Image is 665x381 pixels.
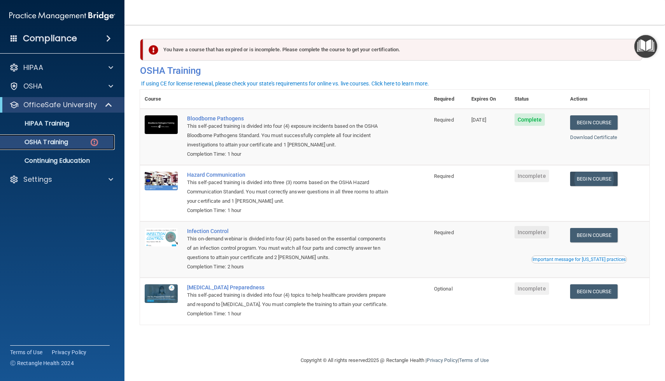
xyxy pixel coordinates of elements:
[187,291,390,309] div: This self-paced training is divided into four (4) topics to help healthcare providers prepare and...
[570,172,618,186] a: Begin Course
[531,256,627,263] button: Read this if you are a dental practitioner in the state of CA
[570,284,618,299] a: Begin Course
[140,65,649,76] h4: OSHA Training
[9,63,113,72] a: HIPAA
[514,282,549,295] span: Incomplete
[23,100,97,110] p: OfficeSafe University
[187,262,390,271] div: Completion Time: 2 hours
[9,100,113,110] a: OfficeSafe University
[5,157,111,165] p: Continuing Education
[140,90,182,109] th: Course
[23,33,77,44] h4: Compliance
[253,348,537,373] div: Copyright © All rights reserved 2025 @ Rectangle Health | |
[187,172,390,178] a: Hazard Communication
[5,138,68,146] p: OSHA Training
[626,327,656,357] iframe: Drift Widget Chat Controller
[565,90,649,109] th: Actions
[9,82,113,91] a: OSHA
[10,359,74,367] span: Ⓒ Rectangle Health 2024
[187,228,390,234] a: Infection Control
[514,170,549,182] span: Incomplete
[187,234,390,262] div: This on-demand webinar is divided into four (4) parts based on the essential components of an inf...
[187,122,390,150] div: This self-paced training is divided into four (4) exposure incidents based on the OSHA Bloodborne...
[89,137,99,147] img: danger-circle.6113f641.png
[9,175,113,184] a: Settings
[570,115,618,130] a: Begin Course
[187,206,390,215] div: Completion Time: 1 hour
[427,357,457,363] a: Privacy Policy
[459,357,489,363] a: Terms of Use
[52,348,87,356] a: Privacy Policy
[187,115,390,122] a: Bloodborne Pathogens
[532,257,626,262] div: Important message for [US_STATE] practices
[187,150,390,159] div: Completion Time: 1 hour
[514,226,549,238] span: Incomplete
[141,81,429,86] div: If using CE for license renewal, please check your state's requirements for online vs. live cours...
[434,286,453,292] span: Optional
[514,113,545,126] span: Complete
[434,230,454,235] span: Required
[140,80,430,87] button: If using CE for license renewal, please check your state's requirements for online vs. live cours...
[187,178,390,206] div: This self-paced training is divided into three (3) rooms based on the OSHA Hazard Communication S...
[187,309,390,318] div: Completion Time: 1 hour
[434,117,454,123] span: Required
[434,173,454,179] span: Required
[23,82,43,91] p: OSHA
[471,117,486,123] span: [DATE]
[429,90,467,109] th: Required
[570,228,618,242] a: Begin Course
[467,90,509,109] th: Expires On
[510,90,565,109] th: Status
[634,35,657,58] button: Open Resource Center
[5,120,69,127] p: HIPAA Training
[570,134,617,140] a: Download Certificate
[23,63,43,72] p: HIPAA
[10,348,42,356] a: Terms of Use
[187,284,390,291] a: [MEDICAL_DATA] Preparedness
[9,8,115,24] img: PMB logo
[149,45,158,55] img: exclamation-circle-solid-danger.72ef9ffc.png
[143,39,642,61] div: You have a course that has expired or is incomplete. Please complete the course to get your certi...
[23,175,52,184] p: Settings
